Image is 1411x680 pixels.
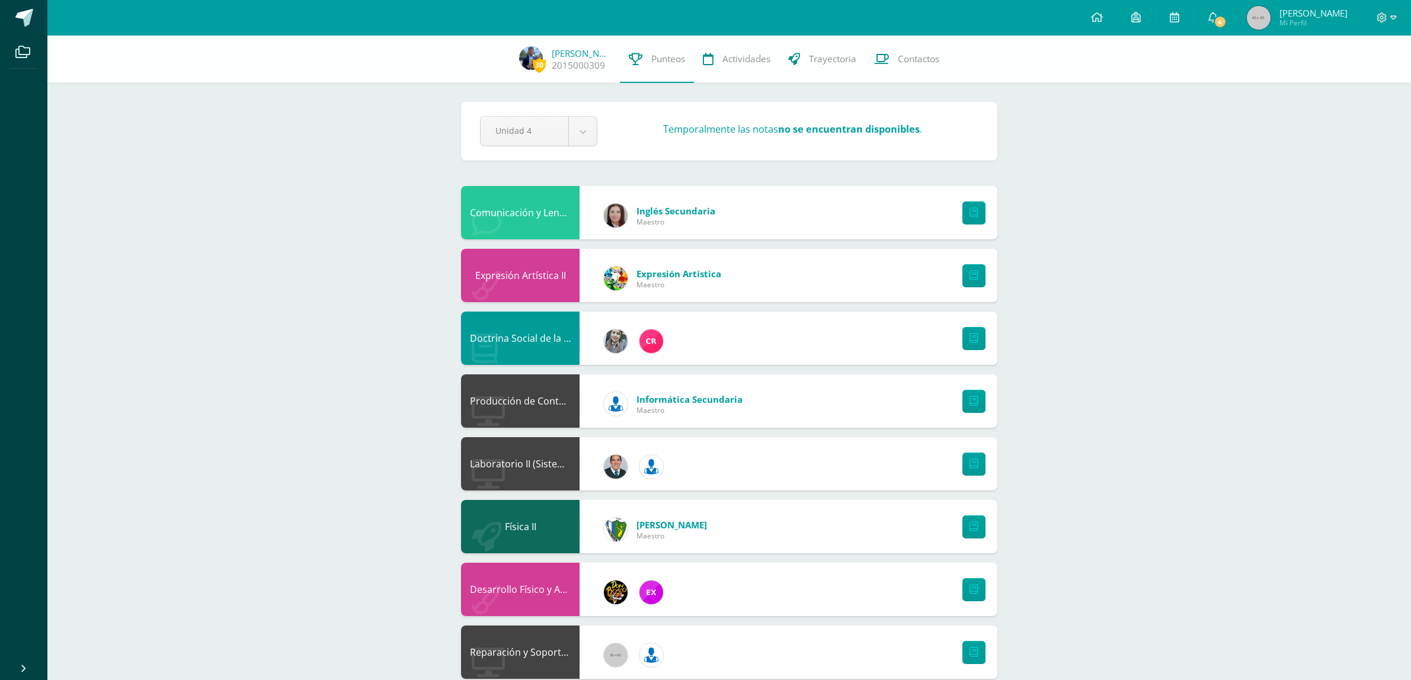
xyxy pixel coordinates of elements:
span: Mi Perfil [1279,18,1348,28]
div: Producción de Contenidos Digitales [461,374,580,428]
span: Maestro [636,531,707,541]
img: 866c3f3dc5f3efb798120d7ad13644d9.png [639,329,663,353]
div: Laboratorio II (Sistema Operativo Macintoch) [461,437,580,490]
span: 4 [1213,15,1226,28]
div: Reparación y Soporte Técnico CISCO [461,626,580,679]
img: 6ed6846fa57649245178fca9fc9a58dd.png [639,643,663,667]
span: [PERSON_NAME] [1279,7,1348,19]
span: Trayectoria [809,53,856,65]
strong: no se encuentran disponibles [778,122,920,136]
img: 21dcd0747afb1b787494880446b9b401.png [604,580,628,604]
img: ce84f7dabd80ed5f5aa83b4480291ac6.png [639,580,663,604]
h3: Temporalmente las notas . [663,122,922,136]
img: 45x45 [1247,6,1271,30]
span: Maestro [636,217,715,227]
div: Física II [461,500,580,553]
a: Actividades [694,36,779,83]
div: Doctrina Social de la Iglesia [461,312,580,365]
a: Punteos [620,36,694,83]
span: Actividades [722,53,770,65]
span: Maestro [636,405,743,415]
a: Contactos [865,36,948,83]
a: Trayectoria [779,36,865,83]
img: 2306758994b507d40baaa54be1d4aa7e.png [604,455,628,479]
span: Maestro [636,280,721,290]
span: [PERSON_NAME] [636,519,707,531]
a: 2015000309 [552,59,605,72]
img: cba4c69ace659ae4cf02a5761d9a2473.png [604,329,628,353]
div: Expresión Artística II [461,249,580,302]
img: 6ed6846fa57649245178fca9fc9a58dd.png [604,392,628,416]
span: Inglés Secundaria [636,205,715,217]
img: d7d6d148f6dec277cbaab50fee73caa7.png [604,518,628,541]
img: 8af0450cf43d44e38c4a1497329761f3.png [604,204,628,227]
img: 159e24a6ecedfdf8f489544946a573f0.png [604,267,628,290]
a: [PERSON_NAME] [552,47,611,59]
div: Comunicación y Lenguaje L3 Inglés [461,186,580,239]
img: 60x60 [604,643,628,667]
a: Unidad 4 [481,117,597,146]
img: b2003c458a60a8a4b05f38cc1ba93a18.png [519,46,543,70]
span: Punteos [651,53,685,65]
span: Informática Secundaria [636,393,743,405]
img: 6ed6846fa57649245178fca9fc9a58dd.png [639,455,663,479]
span: Contactos [898,53,939,65]
span: Unidad 4 [495,117,553,145]
div: Desarrollo Físico y Artístico (Extracurricular) [461,563,580,616]
span: 30 [533,57,546,72]
span: Expresión Artística [636,268,721,280]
